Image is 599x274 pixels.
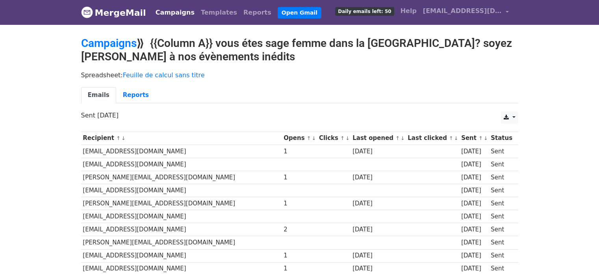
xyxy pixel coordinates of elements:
span: Daily emails left: 50 [335,7,394,16]
a: Emails [81,87,116,103]
div: 2 [284,225,315,234]
div: [DATE] [461,238,487,247]
div: [DATE] [461,173,487,182]
th: Opens [282,132,317,145]
span: [EMAIL_ADDRESS][DOMAIN_NAME] [423,6,502,16]
a: ↑ [395,135,400,141]
td: Sent [489,223,514,236]
div: [DATE] [352,147,404,156]
td: Sent [489,236,514,249]
td: [EMAIL_ADDRESS][DOMAIN_NAME] [81,223,282,236]
td: [PERSON_NAME][EMAIL_ADDRESS][DOMAIN_NAME] [81,197,282,210]
a: ↑ [307,135,311,141]
td: Sent [489,158,514,171]
div: 1 [284,173,315,182]
a: Help [397,3,420,19]
a: Campaigns [152,5,198,21]
th: Last opened [350,132,406,145]
td: Sent [489,145,514,158]
th: Clicks [317,132,350,145]
div: [DATE] [352,173,404,182]
div: [DATE] [352,264,404,273]
a: ↓ [484,135,488,141]
h2: ⟫ {{Column A}} vous étes sage femme dans la [GEOGRAPHIC_DATA]? soyez [PERSON_NAME] à nos évènemen... [81,37,518,63]
a: Templates [198,5,240,21]
td: Sent [489,184,514,197]
th: Status [489,132,514,145]
td: [EMAIL_ADDRESS][DOMAIN_NAME] [81,158,282,171]
a: ↓ [401,135,405,141]
a: ↑ [116,135,121,141]
div: 1 [284,147,315,156]
th: Recipient [81,132,282,145]
td: Sent [489,197,514,210]
a: ↑ [449,135,453,141]
a: ↓ [312,135,316,141]
div: 1 [284,199,315,208]
a: Campaigns [81,37,137,50]
a: Reports [240,5,274,21]
td: [PERSON_NAME][EMAIL_ADDRESS][DOMAIN_NAME] [81,171,282,184]
a: ↓ [454,135,458,141]
p: Sent [DATE] [81,111,518,119]
td: [EMAIL_ADDRESS][DOMAIN_NAME] [81,145,282,158]
div: [DATE] [461,186,487,195]
a: Reports [116,87,156,103]
td: [PERSON_NAME][EMAIL_ADDRESS][DOMAIN_NAME] [81,236,282,249]
div: [DATE] [461,251,487,260]
td: [EMAIL_ADDRESS][DOMAIN_NAME] [81,210,282,223]
div: 1 [284,251,315,260]
div: [DATE] [461,199,487,208]
div: [DATE] [352,199,404,208]
a: ↑ [478,135,483,141]
td: Sent [489,249,514,262]
div: [DATE] [461,160,487,169]
a: ↓ [345,135,350,141]
p: Spreadsheet: [81,71,518,79]
div: [DATE] [352,225,404,234]
a: ↑ [340,135,345,141]
div: [DATE] [461,147,487,156]
td: Sent [489,171,514,184]
div: 1 [284,264,315,273]
th: Sent [459,132,489,145]
th: Last clicked [406,132,460,145]
div: [DATE] [352,251,404,260]
div: [DATE] [461,225,487,234]
a: Daily emails left: 50 [332,3,397,19]
a: MergeMail [81,4,146,21]
a: Open Gmail [278,7,321,19]
td: Sent [489,210,514,223]
td: [EMAIL_ADDRESS][DOMAIN_NAME] [81,249,282,262]
a: ↓ [121,135,126,141]
div: [DATE] [461,264,487,273]
a: Feuille de calcul sans titre [123,71,205,79]
img: MergeMail logo [81,6,93,18]
div: [DATE] [461,212,487,221]
a: [EMAIL_ADDRESS][DOMAIN_NAME] [420,3,512,22]
td: [EMAIL_ADDRESS][DOMAIN_NAME] [81,184,282,197]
